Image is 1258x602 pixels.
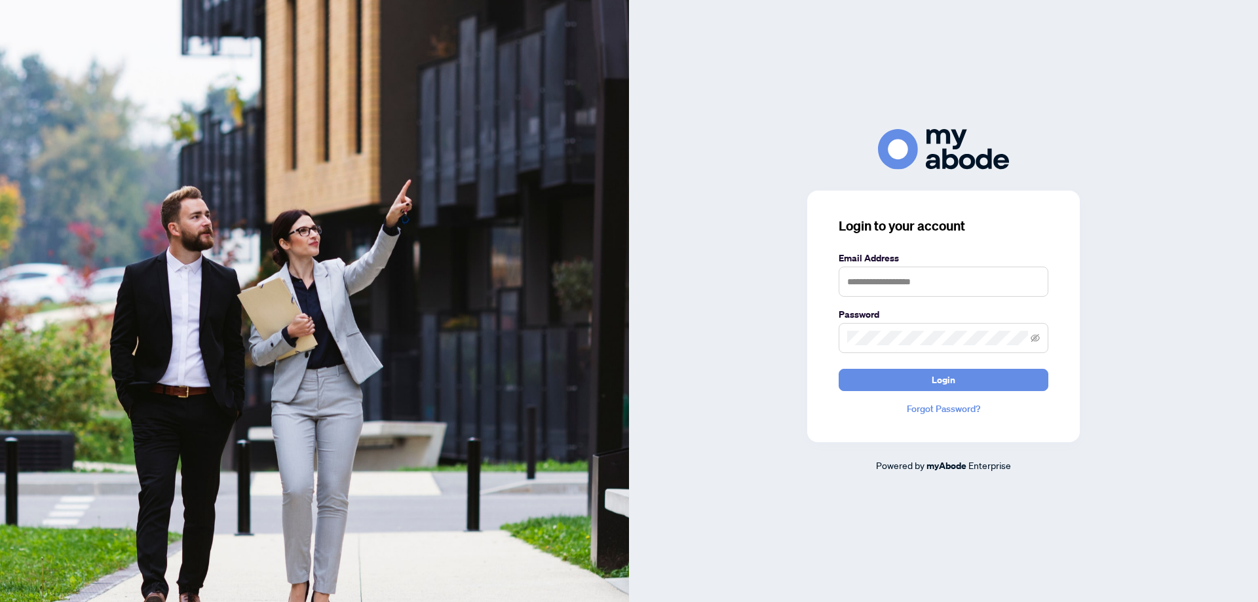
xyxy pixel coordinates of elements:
[839,307,1048,322] label: Password
[839,251,1048,265] label: Email Address
[926,459,966,473] a: myAbode
[839,217,1048,235] h3: Login to your account
[839,369,1048,391] button: Login
[839,402,1048,416] a: Forgot Password?
[878,129,1009,169] img: ma-logo
[968,459,1011,471] span: Enterprise
[1031,333,1040,343] span: eye-invisible
[876,459,924,471] span: Powered by
[932,369,955,390] span: Login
